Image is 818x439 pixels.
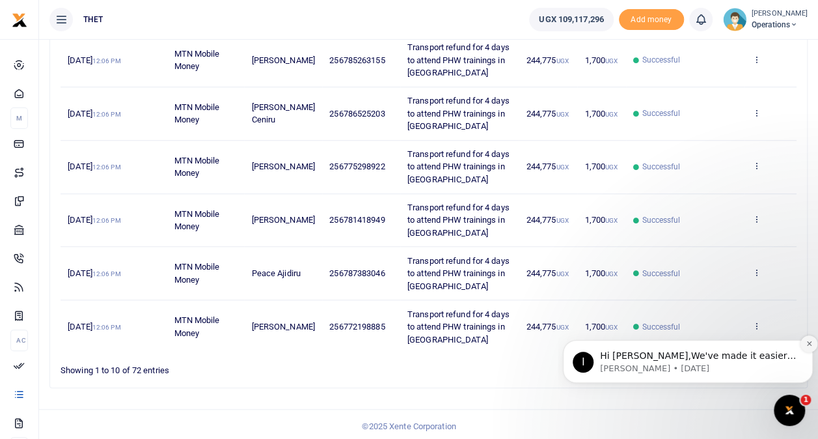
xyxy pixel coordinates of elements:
[526,268,569,278] span: 244,775
[556,270,568,277] small: UGX
[407,42,510,78] span: Transport refund for 4 days to attend PHW trainings in [GEOGRAPHIC_DATA]
[584,55,618,65] span: 1,700
[558,313,818,404] iframe: Intercom notifications message
[61,357,362,377] div: Showing 1 to 10 of 72 entries
[619,14,684,23] a: Add money
[174,49,219,72] span: MTN Mobile Money
[556,217,568,224] small: UGX
[10,107,28,129] li: M
[329,268,385,278] span: 256787383046
[407,309,510,345] span: Transport refund for 4 days to attend PHW trainings in [GEOGRAPHIC_DATA]
[68,109,120,119] span: [DATE]
[252,322,315,332] span: [PERSON_NAME]
[174,315,219,338] span: MTN Mobile Money
[252,55,315,65] span: [PERSON_NAME]
[252,102,315,125] span: [PERSON_NAME] Ceniru
[68,322,120,332] span: [DATE]
[526,55,569,65] span: 244,775
[12,14,27,24] a: logo-small logo-large logo-large
[526,109,569,119] span: 244,775
[800,395,811,405] span: 1
[642,54,680,66] span: Successful
[92,57,121,64] small: 12:06 PM
[642,107,680,119] span: Successful
[407,256,510,291] span: Transport refund for 4 days to attend PHW trainings in [GEOGRAPHIC_DATA]
[619,9,684,31] span: Add money
[774,395,805,426] iframe: Intercom live chat
[407,203,510,238] span: Transport refund for 4 days to attend PHW trainings in [GEOGRAPHIC_DATA]
[407,96,510,131] span: Transport refund for 4 days to attend PHW trainings in [GEOGRAPHIC_DATA]
[539,13,604,26] span: UGX 109,117,296
[252,215,315,225] span: [PERSON_NAME]
[584,109,618,119] span: 1,700
[752,8,808,20] small: [PERSON_NAME]
[68,55,120,65] span: [DATE]
[68,215,120,225] span: [DATE]
[605,217,618,224] small: UGX
[10,330,28,351] li: Ac
[556,111,568,118] small: UGX
[329,55,385,65] span: 256785263155
[556,57,568,64] small: UGX
[584,162,618,171] span: 1,700
[584,268,618,278] span: 1,700
[556,324,568,331] small: UGX
[407,149,510,184] span: Transport refund for 4 days to attend PHW trainings in [GEOGRAPHIC_DATA]
[605,111,618,118] small: UGX
[605,270,618,277] small: UGX
[584,215,618,225] span: 1,700
[529,8,614,31] a: UGX 109,117,296
[92,270,121,277] small: 12:06 PM
[78,14,108,25] span: THET
[526,162,569,171] span: 244,775
[605,163,618,171] small: UGX
[174,102,219,125] span: MTN Mobile Money
[642,214,680,226] span: Successful
[605,57,618,64] small: UGX
[619,9,684,31] li: Toup your wallet
[329,162,385,171] span: 256775298922
[329,215,385,225] span: 256781418949
[92,217,121,224] small: 12:06 PM
[92,163,121,171] small: 12:06 PM
[68,268,120,278] span: [DATE]
[642,161,680,173] span: Successful
[252,162,315,171] span: [PERSON_NAME]
[526,322,569,332] span: 244,775
[723,8,746,31] img: profile-user
[642,268,680,279] span: Successful
[174,156,219,178] span: MTN Mobile Money
[526,215,569,225] span: 244,775
[92,324,121,331] small: 12:06 PM
[92,111,121,118] small: 12:06 PM
[252,268,301,278] span: Peace Ajidiru
[329,322,385,332] span: 256772198885
[174,262,219,285] span: MTN Mobile Money
[12,12,27,28] img: logo-small
[329,109,385,119] span: 256786525203
[556,163,568,171] small: UGX
[174,209,219,232] span: MTN Mobile Money
[752,19,808,31] span: Operations
[524,8,619,31] li: Wallet ballance
[68,162,120,171] span: [DATE]
[723,8,808,31] a: profile-user [PERSON_NAME] Operations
